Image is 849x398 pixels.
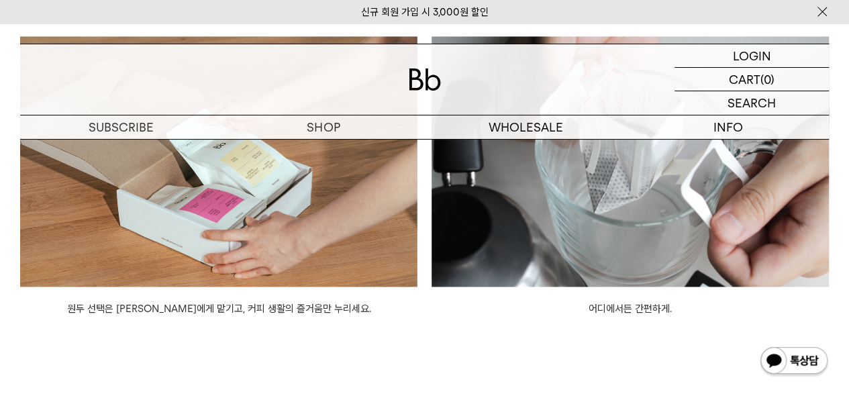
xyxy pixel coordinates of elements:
[760,68,775,91] p: (0)
[20,36,418,287] img: 커피 정기구매
[425,115,627,139] p: WHOLESALE
[675,68,829,91] a: CART (0)
[361,6,489,18] a: 신규 회원 가입 시 3,000원 할인
[733,44,771,67] p: LOGIN
[222,115,424,139] a: SHOP
[729,68,760,91] p: CART
[675,44,829,68] a: LOGIN
[759,346,829,378] img: 카카오톡 채널 1:1 채팅 버튼
[589,302,672,314] a: 어디에서든 간편하게.
[728,91,776,115] p: SEARCH
[67,302,371,314] a: 원두 선택은 [PERSON_NAME]에게 맡기고, 커피 생활의 즐거움만 누리세요.
[20,115,222,139] a: SUBSCRIBE
[627,115,829,139] p: INFO
[432,36,830,287] img: 드립백 구매
[409,68,441,91] img: 로고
